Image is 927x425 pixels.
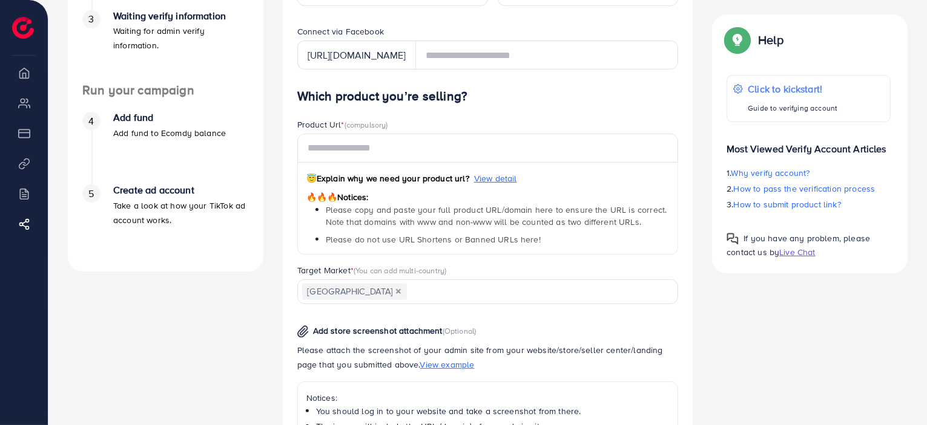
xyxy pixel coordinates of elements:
[345,119,388,130] span: (compulsory)
[313,325,443,337] span: Add store screenshot attachment
[727,232,870,258] span: If you have any problem, please contact us by
[297,41,416,70] div: [URL][DOMAIN_NAME]
[395,288,401,294] button: Deselect Pakistan
[113,24,249,53] p: Waiting for admin verify information.
[748,101,837,115] p: Guide to verifying account
[727,166,891,180] p: 1.
[731,167,810,179] span: Why verify account?
[326,204,667,228] span: Please copy and paste your full product URL/domain here to ensure the URL is correct. Note that d...
[302,284,407,300] span: [GEOGRAPHIC_DATA]
[297,25,384,37] label: Connect via Facebook
[306,172,469,184] span: Explain why we need your product url?
[779,246,815,258] span: Live Chat
[727,29,748,51] img: Popup guide
[326,233,541,245] span: Please do not use URL Shortens or Banned URLs here!
[306,191,337,203] span: 🔥🔥🔥
[306,172,317,184] span: 😇
[297,343,679,372] p: Please attach the screenshot of your admin site from your website/store/seller center/landing pag...
[88,114,94,128] span: 4
[408,283,663,302] input: Search for option
[727,132,891,156] p: Most Viewed Verify Account Articles
[306,191,369,203] span: Notices:
[727,233,739,245] img: Popup guide
[474,172,517,184] span: View detail
[297,279,679,304] div: Search for option
[727,197,891,212] p: 3.
[113,10,249,22] h4: Waiting verify information
[734,198,841,210] span: How to submit product link?
[876,371,918,416] iframe: Chat
[297,89,679,104] h4: Which product you’re selling?
[297,325,309,338] img: img
[734,183,876,195] span: How to pass the verification process
[113,184,249,196] h4: Create ad account
[68,10,263,83] li: Waiting verify information
[297,264,447,276] label: Target Market
[748,82,837,96] p: Click to kickstart!
[113,126,226,140] p: Add fund to Ecomdy balance
[297,118,388,131] label: Product Url
[316,405,670,417] li: You should log in to your website and take a screenshot from there.
[113,198,249,227] p: Take a look at how your TikTok ad account works.
[88,12,94,26] span: 3
[443,325,477,336] span: (Optional)
[420,358,475,371] span: View example
[727,181,891,196] p: 2.
[12,17,34,39] img: logo
[68,112,263,184] li: Add fund
[306,391,670,405] p: Notices:
[68,184,263,257] li: Create ad account
[354,265,446,276] span: (You can add multi-country)
[68,83,263,98] h4: Run your campaign
[113,112,226,123] h4: Add fund
[758,33,783,47] p: Help
[88,187,94,201] span: 5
